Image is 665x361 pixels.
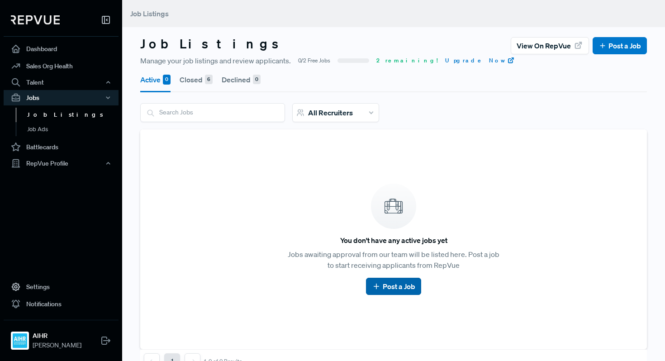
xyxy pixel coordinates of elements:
h3: Job Listings [140,36,287,52]
a: Post a Job [598,40,641,51]
input: Search Jobs [141,104,285,121]
div: 0 [163,75,171,85]
button: Post a Job [593,37,647,54]
h6: You don't have any active jobs yet [340,236,447,245]
a: Battlecards [4,138,119,156]
a: Job Ads [16,122,131,137]
a: Job Listings [16,108,131,122]
img: AIHR [13,333,27,348]
span: Manage your job listings and review applicants. [140,55,291,66]
button: View on RepVue [511,37,589,54]
a: Dashboard [4,40,119,57]
button: Talent [4,75,119,90]
strong: AIHR [33,331,81,341]
span: Job Listings [130,9,169,18]
p: Jobs awaiting approval from our team will be listed here. Post a job to start receiving applicant... [285,249,503,271]
div: 0 [253,75,261,85]
button: RepVue Profile [4,156,119,171]
a: Upgrade Now [445,57,515,65]
a: Notifications [4,295,119,313]
button: Post a Job [366,278,421,295]
div: 6 [205,75,213,85]
a: Settings [4,278,119,295]
img: RepVue [11,15,60,24]
button: Closed 6 [180,67,213,92]
span: All Recruiters [308,108,353,117]
span: [PERSON_NAME] [33,341,81,350]
span: 2 remaining! [376,57,438,65]
a: Sales Org Health [4,57,119,75]
span: View on RepVue [517,40,571,51]
span: 0/2 Free Jobs [298,57,330,65]
button: Active 0 [140,67,171,92]
button: Declined 0 [222,67,261,92]
a: Post a Job [372,281,415,292]
a: AIHRAIHR[PERSON_NAME] [4,320,119,354]
button: Jobs [4,90,119,105]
